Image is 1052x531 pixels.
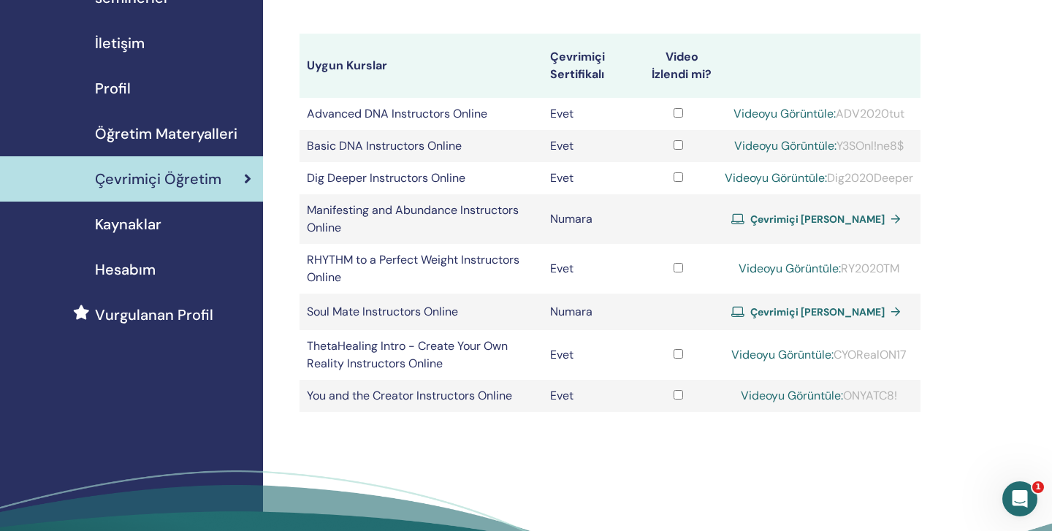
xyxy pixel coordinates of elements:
span: Çevrimiçi [PERSON_NAME] [750,213,885,226]
td: Dig Deeper Instructors Online [300,162,543,194]
th: Çevrimiçi Sertifikalı [543,34,639,98]
td: ThetaHealing Intro - Create Your Own Reality Instructors Online [300,330,543,380]
td: Numara [543,294,639,330]
span: Hesabım [95,259,156,280]
th: Uygun Kurslar [300,34,543,98]
iframe: Intercom live chat [1002,481,1037,516]
td: Evet [543,98,639,130]
div: Dig2020Deeper [725,169,913,187]
a: Videoyu Görüntüle: [733,106,836,121]
span: İletişim [95,32,145,54]
span: Kaynaklar [95,213,161,235]
a: Videoyu Görüntüle: [725,170,827,186]
td: Evet [543,244,639,294]
span: Profil [95,77,131,99]
span: Öğretim Materyalleri [95,123,237,145]
a: Videoyu Görüntüle: [734,138,836,153]
a: Çevrimiçi [PERSON_NAME] [731,208,907,230]
td: RHYTHM to a Perfect Weight Instructors Online [300,244,543,294]
td: Evet [543,330,639,380]
span: Çevrimiçi [PERSON_NAME] [750,305,885,318]
a: Çevrimiçi [PERSON_NAME] [731,301,907,323]
td: Advanced DNA Instructors Online [300,98,543,130]
td: Manifesting and Abundance Instructors Online [300,194,543,244]
a: Videoyu Görüntüle: [731,347,834,362]
div: CYORealON17 [725,346,913,364]
td: Evet [543,162,639,194]
td: Soul Mate Instructors Online [300,294,543,330]
td: Basic DNA Instructors Online [300,130,543,162]
div: ADV2020tut [725,105,913,123]
td: Evet [543,380,639,412]
td: Numara [543,194,639,244]
div: Y3SOnl!ne8$ [725,137,913,155]
th: Video İzlendi mi? [639,34,717,98]
div: ONYATC8! [725,387,913,405]
td: Evet [543,130,639,162]
span: 1 [1032,481,1044,493]
span: Vurgulanan Profil [95,304,213,326]
span: Çevrimiçi Öğretim [95,168,221,190]
div: RY2020TM [725,260,913,278]
a: Videoyu Görüntüle: [741,388,843,403]
td: You and the Creator Instructors Online [300,380,543,412]
a: Videoyu Görüntüle: [739,261,841,276]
